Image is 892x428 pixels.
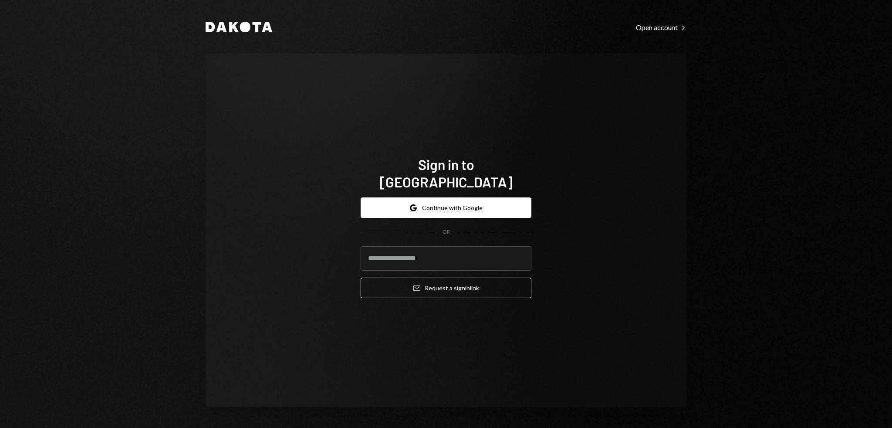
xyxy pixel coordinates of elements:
button: Continue with Google [361,197,531,218]
a: Open account [636,22,686,32]
div: Open account [636,23,686,32]
div: OR [443,228,450,236]
h1: Sign in to [GEOGRAPHIC_DATA] [361,156,531,190]
button: Request a signinlink [361,278,531,298]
